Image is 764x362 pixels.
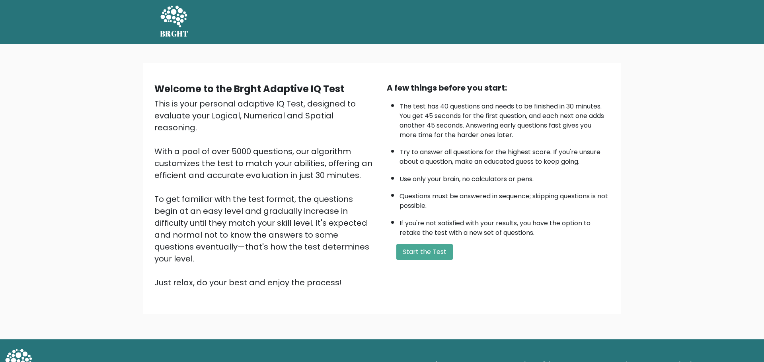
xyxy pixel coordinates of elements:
[154,82,344,95] b: Welcome to the Brght Adaptive IQ Test
[400,143,610,166] li: Try to answer all questions for the highest score. If you're unsure about a question, make an edu...
[400,170,610,184] li: Use only your brain, no calculators or pens.
[154,98,377,288] div: This is your personal adaptive IQ Test, designed to evaluate your Logical, Numerical and Spatial ...
[400,98,610,140] li: The test has 40 questions and needs to be finished in 30 minutes. You get 45 seconds for the firs...
[387,82,610,94] div: A few things before you start:
[400,215,610,238] li: If you're not satisfied with your results, you have the option to retake the test with a new set ...
[160,3,189,41] a: BRGHT
[396,244,453,260] button: Start the Test
[400,188,610,211] li: Questions must be answered in sequence; skipping questions is not possible.
[160,29,189,39] h5: BRGHT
